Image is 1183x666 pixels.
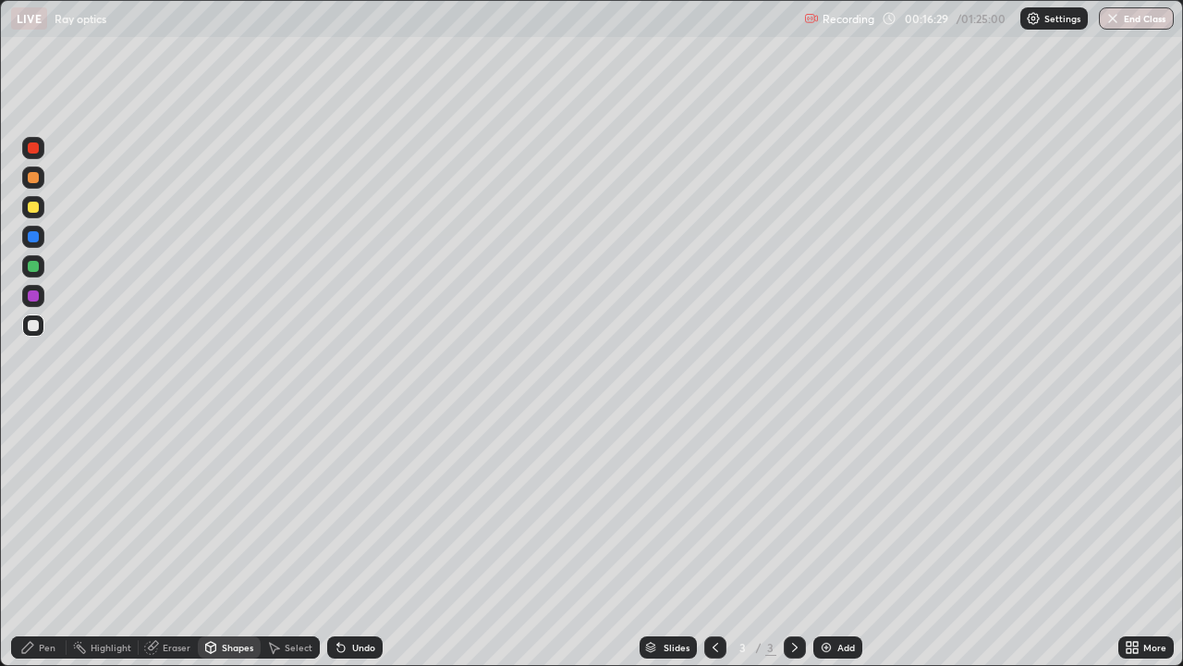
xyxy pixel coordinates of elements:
p: Ray optics [55,11,106,26]
p: LIVE [17,11,42,26]
div: Add [837,643,855,652]
p: Recording [823,12,874,26]
div: Pen [39,643,55,652]
div: Highlight [91,643,131,652]
div: 3 [765,639,776,656]
div: Select [285,643,312,652]
img: recording.375f2c34.svg [804,11,819,26]
div: More [1143,643,1166,652]
p: Settings [1044,14,1080,23]
div: 3 [734,642,752,653]
div: / [756,642,762,653]
button: End Class [1099,7,1174,30]
div: Eraser [163,643,190,652]
img: class-settings-icons [1026,11,1041,26]
img: end-class-cross [1105,11,1120,26]
div: Undo [352,643,375,652]
div: Slides [664,643,689,652]
div: Shapes [222,643,253,652]
img: add-slide-button [819,640,834,655]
